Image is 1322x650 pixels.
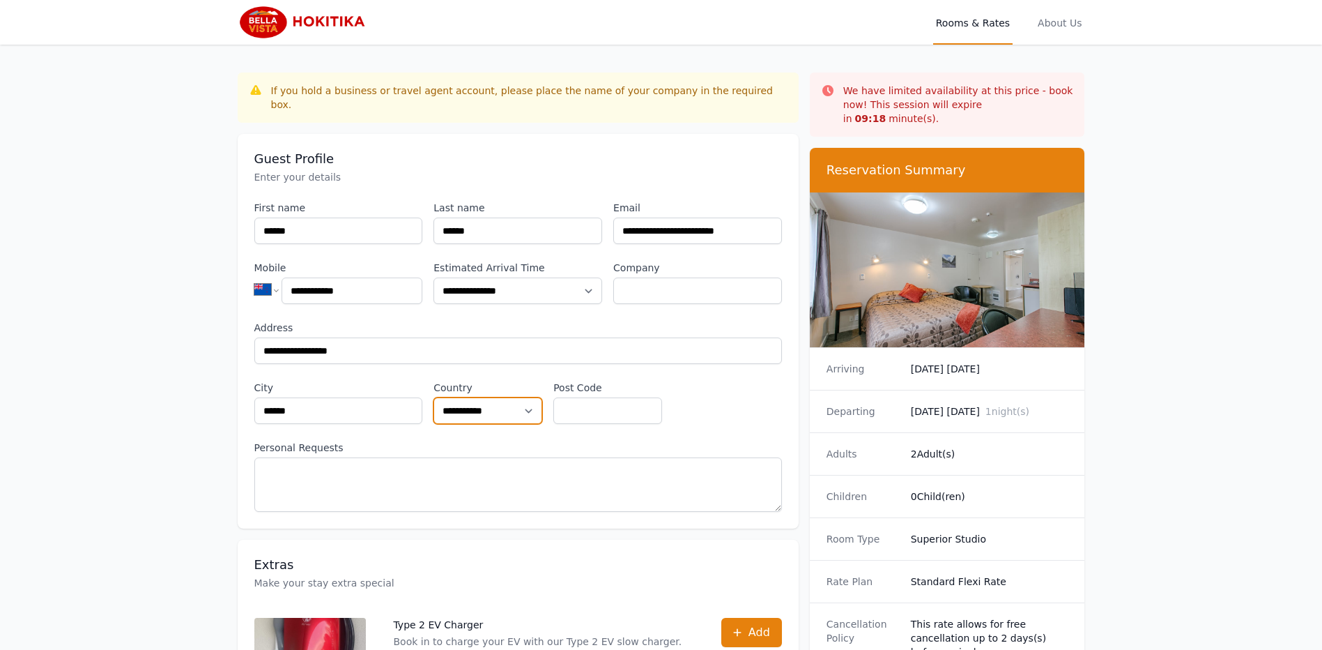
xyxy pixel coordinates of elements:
dt: Children [827,490,900,504]
p: Enter your details [254,170,782,184]
dd: Superior Studio [911,532,1068,546]
dd: [DATE] [DATE] [911,405,1068,418]
dd: Standard Flexi Rate [911,575,1068,589]
label: City [254,381,423,395]
label: Email [613,201,782,215]
p: Type 2 EV Charger [394,618,693,632]
img: Superior Studio [810,192,1085,347]
label: Country [433,381,542,395]
label: Estimated Arrival Time [433,261,602,275]
span: Add [748,624,770,641]
p: We have limited availability at this price - book now! This session will expire in minute(s). [843,84,1074,126]
label: Company [613,261,782,275]
label: Last name [433,201,602,215]
h3: Extras [254,557,782,573]
img: Bella Vista Hokitika [238,6,372,39]
p: Make your stay extra special [254,576,782,590]
div: If you hold a business or travel agent account, please place the name of your company in the requ... [271,84,787,112]
label: Personal Requests [254,441,782,455]
label: Mobile [254,261,423,275]
h3: Guest Profile [254,151,782,167]
button: Add [721,618,782,647]
h3: Reservation Summary [827,162,1068,179]
label: Post Code [553,381,662,395]
dt: Adults [827,447,900,461]
label: First name [254,201,423,215]
dt: Arriving [827,362,900,376]
dd: [DATE] [DATE] [911,362,1068,376]
dt: Departing [827,405,900,418]
span: 1 night(s) [985,406,1029,417]
dt: Rate Plan [827,575,900,589]
dd: 2 Adult(s) [911,447,1068,461]
label: Address [254,321,782,335]
strong: 09 : 18 [855,113,886,124]
dd: 0 Child(ren) [911,490,1068,504]
dt: Room Type [827,532,900,546]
